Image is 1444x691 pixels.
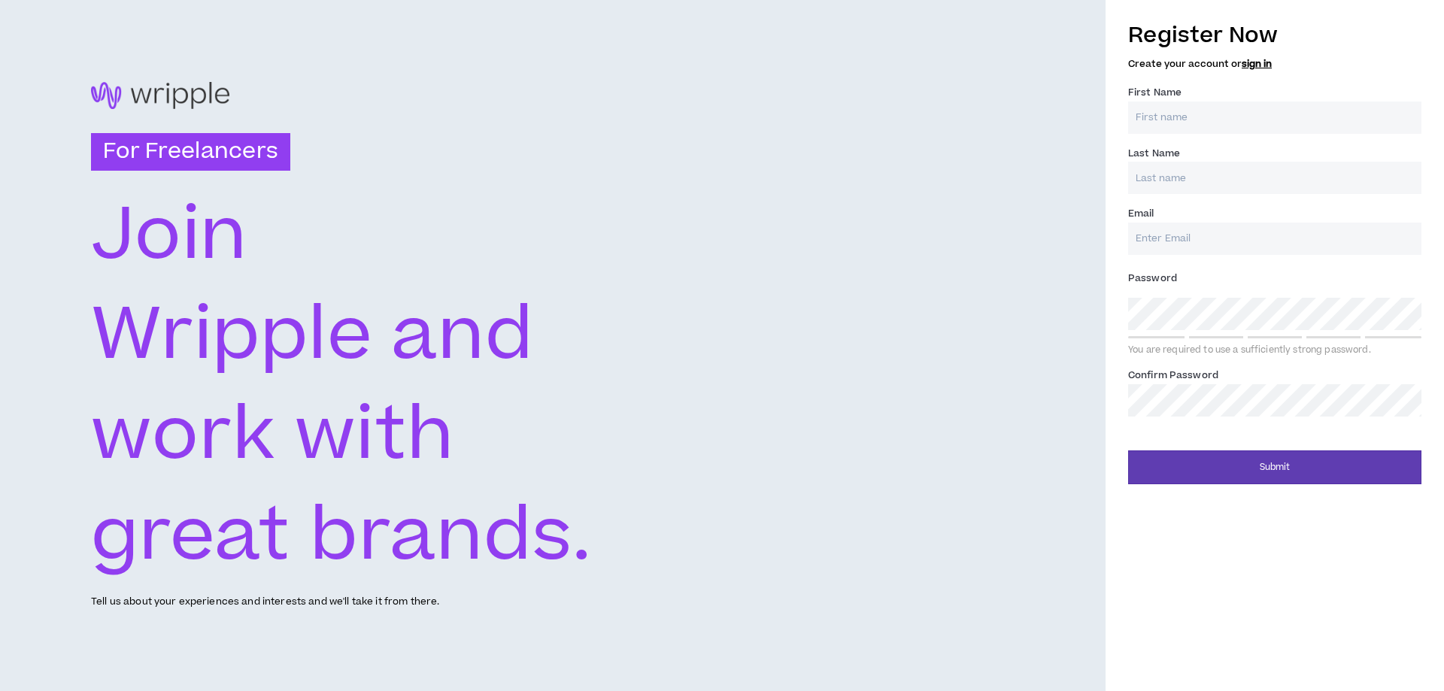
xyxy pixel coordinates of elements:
[1128,344,1421,356] div: You are required to use a sufficiently strong password.
[91,133,290,171] h3: For Freelancers
[1128,271,1177,285] span: Password
[1128,363,1218,387] label: Confirm Password
[1128,102,1421,134] input: First name
[1128,80,1182,105] label: First Name
[1128,162,1421,194] input: Last name
[1128,20,1421,51] h3: Register Now
[91,484,593,589] text: great brands.
[1242,57,1272,71] a: sign in
[1128,59,1421,69] h5: Create your account or
[91,183,248,288] text: Join
[91,595,439,609] p: Tell us about your experiences and interests and we'll take it from there.
[91,283,535,388] text: Wripple and
[1128,202,1154,226] label: Email
[1128,223,1421,255] input: Enter Email
[1128,141,1180,165] label: Last Name
[1128,450,1421,484] button: Submit
[91,383,454,488] text: work with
